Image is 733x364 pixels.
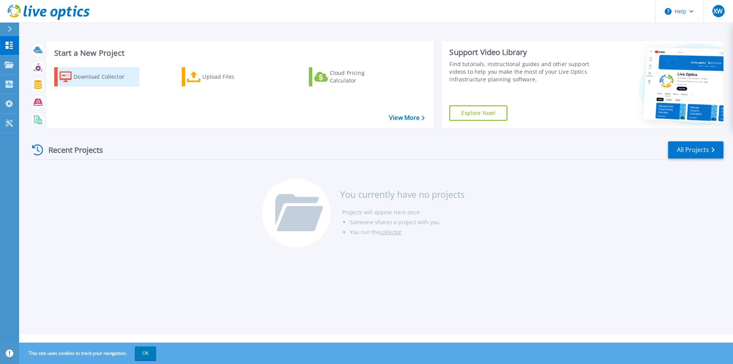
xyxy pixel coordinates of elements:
[342,207,465,217] li: Projects will appear here once:
[330,69,391,84] div: Cloud Pricing Calculator
[309,67,394,86] a: Cloud Pricing Calculator
[54,67,139,86] a: Download Collector
[21,346,156,360] span: This site uses cookies to track your navigation.
[54,49,425,57] h3: Start a New Project
[350,227,465,237] li: You run the
[74,69,135,84] div: Download Collector
[202,69,263,84] div: Upload Files
[668,141,723,159] a: All Projects
[135,346,156,360] button: OK
[340,190,465,199] h3: You currently have no projects
[449,60,593,83] div: Find tutorials, instructional guides and other support videos to help you make the most of your L...
[350,217,465,227] li: Someone shares a project with you
[380,228,402,236] a: collector
[182,67,267,86] a: Upload Files
[449,47,593,57] div: Support Video Library
[449,105,507,121] a: Explore Now!
[714,8,723,14] span: XW
[389,114,425,121] a: View More
[29,141,113,159] div: Recent Projects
